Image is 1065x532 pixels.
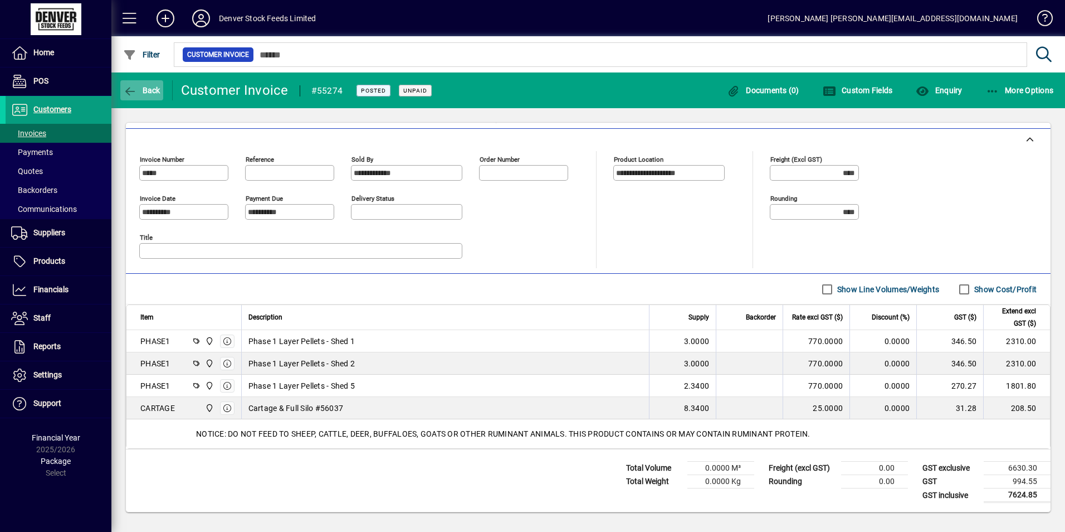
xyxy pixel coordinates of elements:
[183,8,219,28] button: Profile
[202,380,215,392] span: DENVER STOCKFEEDS LTD
[6,304,111,332] a: Staff
[33,257,65,265] span: Products
[983,352,1050,375] td: 2310.00
[986,86,1054,95] span: More Options
[202,357,215,370] span: DENVER STOCKFEEDS LTD
[6,39,111,67] a: Home
[351,156,373,163] mat-label: Sold by
[688,311,709,323] span: Supply
[202,335,215,347] span: DENVER STOCKFEEDS LTD
[916,352,983,375] td: 346.50
[140,156,184,163] mat-label: Invoice number
[33,370,62,379] span: Settings
[913,80,965,100] button: Enquiry
[351,195,394,202] mat-label: Delivery status
[917,475,984,489] td: GST
[140,195,175,202] mat-label: Invoice date
[11,167,43,176] span: Quotes
[820,80,896,100] button: Custom Fields
[792,311,843,323] span: Rate excl GST ($)
[763,462,841,475] td: Freight (excl GST)
[6,361,111,389] a: Settings
[727,86,799,95] span: Documents (0)
[248,380,355,391] span: Phase 1 Layer Pellets - Shed 5
[684,336,710,347] span: 3.0000
[790,380,843,391] div: 770.0000
[33,105,71,114] span: Customers
[790,336,843,347] div: 770.0000
[33,399,61,408] span: Support
[6,248,111,275] a: Products
[984,475,1051,489] td: 994.55
[120,45,163,65] button: Filter
[248,403,344,414] span: Cartage & Full Silo #56037
[33,76,48,85] span: POS
[916,86,962,95] span: Enquiry
[33,313,51,322] span: Staff
[6,181,111,200] a: Backorders
[140,380,170,391] div: PHASE1
[6,276,111,304] a: Financials
[916,397,983,419] td: 31.28
[246,156,274,163] mat-label: Reference
[248,336,355,347] span: Phase 1 Layer Pellets - Shed 1
[41,457,71,466] span: Package
[916,375,983,397] td: 270.27
[33,228,65,237] span: Suppliers
[687,462,754,475] td: 0.0000 M³
[246,195,283,202] mat-label: Payment due
[248,358,355,369] span: Phase 1 Layer Pellets - Shed 2
[916,330,983,352] td: 346.50
[248,311,282,323] span: Description
[480,156,520,163] mat-label: Order number
[6,143,111,162] a: Payments
[120,80,163,100] button: Back
[983,397,1050,419] td: 208.50
[841,462,908,475] td: 0.00
[111,80,173,100] app-page-header-button: Back
[6,124,111,143] a: Invoices
[148,8,183,28] button: Add
[403,87,427,94] span: Unpaid
[984,489,1051,502] td: 7624.85
[917,489,984,502] td: GST inclusive
[6,162,111,181] a: Quotes
[11,205,77,214] span: Communications
[983,375,1050,397] td: 1801.80
[684,403,710,414] span: 8.3400
[763,475,841,489] td: Rounding
[790,358,843,369] div: 770.0000
[11,186,57,195] span: Backorders
[872,311,910,323] span: Discount (%)
[32,433,80,442] span: Financial Year
[746,311,776,323] span: Backorder
[6,219,111,247] a: Suppliers
[1029,2,1051,38] a: Knowledge Base
[140,403,175,414] div: CARTAGE
[311,82,343,100] div: #55274
[123,86,160,95] span: Back
[6,67,111,95] a: POS
[621,462,687,475] td: Total Volume
[770,156,822,163] mat-label: Freight (excl GST)
[361,87,386,94] span: Posted
[33,48,54,57] span: Home
[614,156,663,163] mat-label: Product location
[768,9,1018,27] div: [PERSON_NAME] [PERSON_NAME][EMAIL_ADDRESS][DOMAIN_NAME]
[849,330,916,352] td: 0.0000
[11,129,46,138] span: Invoices
[984,462,1051,475] td: 6630.30
[187,49,249,60] span: Customer Invoice
[835,284,939,295] label: Show Line Volumes/Weights
[849,352,916,375] td: 0.0000
[181,81,289,99] div: Customer Invoice
[983,80,1057,100] button: More Options
[126,419,1050,448] div: NOTICE: DO NOT FEED TO SHEEP, CATTLE, DEER, BUFFALOES, GOATS OR OTHER RUMINANT ANIMALS. THIS PROD...
[684,358,710,369] span: 3.0000
[687,475,754,489] td: 0.0000 Kg
[11,148,53,157] span: Payments
[140,311,154,323] span: Item
[724,80,802,100] button: Documents (0)
[33,285,69,294] span: Financials
[219,9,316,27] div: Denver Stock Feeds Limited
